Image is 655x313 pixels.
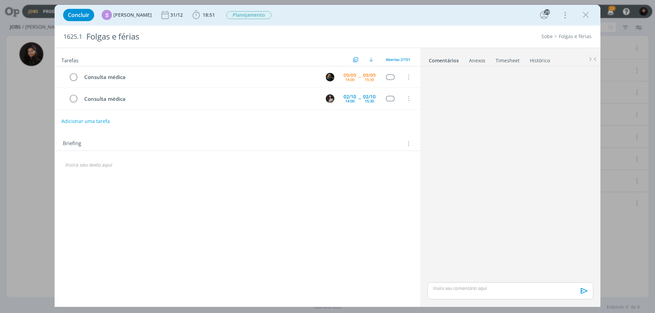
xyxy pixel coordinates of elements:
button: Planejamento [226,11,272,19]
div: 02/10 [363,94,376,99]
button: 29 [539,10,550,20]
a: Timesheet [495,54,520,64]
a: Histórico [529,54,550,64]
button: M [325,72,335,82]
button: C [325,93,335,104]
span: -- [359,96,361,101]
div: 15:30 [365,78,374,81]
span: 1625.1 [63,33,82,41]
button: S[PERSON_NAME] [102,10,152,20]
div: 14:00 [345,78,354,81]
img: M [326,73,334,81]
div: Anexos [469,57,485,64]
img: arrow-down.svg [369,58,373,62]
div: dialog [55,5,600,307]
span: [PERSON_NAME] [113,13,152,17]
img: C [326,94,334,103]
div: Folgas e férias [84,28,369,45]
div: 02/10 [344,94,356,99]
a: Comentários [428,54,459,64]
div: 29 [544,9,550,15]
button: Adicionar uma tarefa [61,115,110,127]
a: Sobe [541,33,553,40]
div: 09/09 [344,73,356,78]
span: Tarefas [61,56,78,64]
div: 15:30 [365,99,374,103]
div: S [102,10,112,20]
span: Abertas 2/151 [386,57,410,62]
div: Consulta médica [81,95,319,103]
span: Briefing [63,139,81,148]
span: -- [359,75,361,79]
span: Concluir [68,12,89,18]
div: 31/12 [170,13,184,17]
button: 18:51 [191,10,217,20]
div: 14:00 [345,99,354,103]
div: 09/09 [363,73,376,78]
div: Consulta médica [81,73,319,81]
span: 18:51 [203,12,215,18]
a: Folgas e férias [559,33,592,40]
button: Concluir [63,9,94,21]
